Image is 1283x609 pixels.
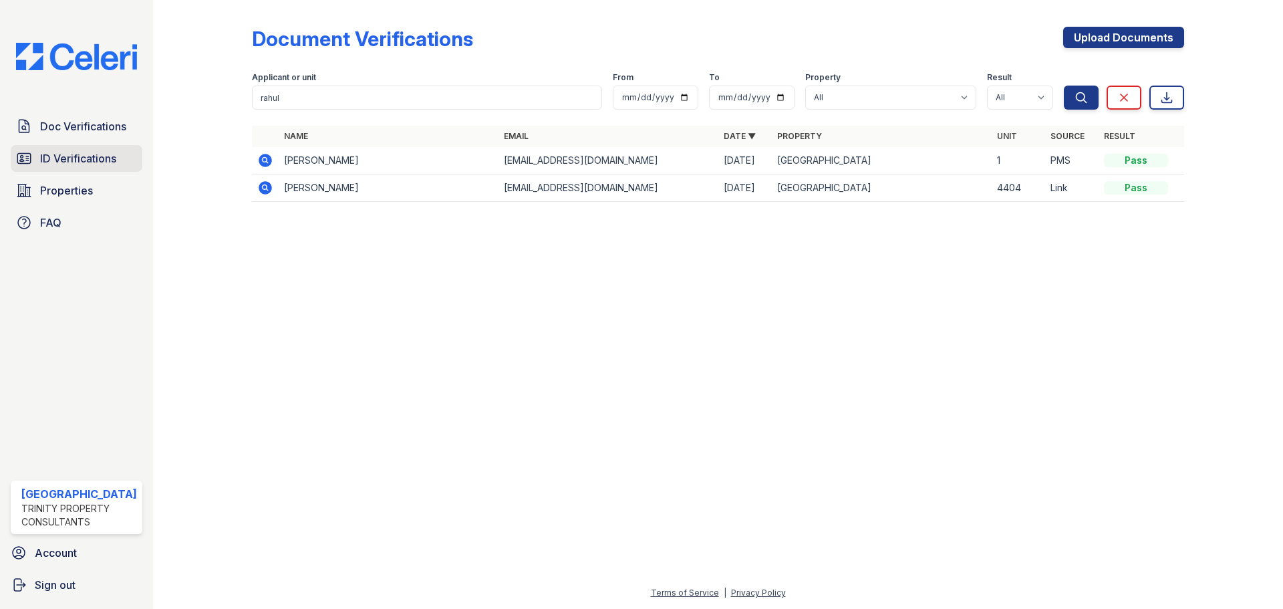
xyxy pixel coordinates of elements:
[504,131,529,141] a: Email
[1104,131,1135,141] a: Result
[279,174,498,202] td: [PERSON_NAME]
[5,572,148,598] a: Sign out
[997,131,1017,141] a: Unit
[724,588,726,598] div: |
[40,118,126,134] span: Doc Verifications
[987,72,1012,83] label: Result
[252,72,316,83] label: Applicant or unit
[777,131,822,141] a: Property
[252,86,602,110] input: Search by name, email, or unit number
[1063,27,1184,48] a: Upload Documents
[772,147,992,174] td: [GEOGRAPHIC_DATA]
[992,147,1045,174] td: 1
[1045,147,1099,174] td: PMS
[1050,131,1085,141] a: Source
[21,502,137,529] div: Trinity Property Consultants
[992,174,1045,202] td: 4404
[718,174,772,202] td: [DATE]
[11,177,142,204] a: Properties
[731,588,786,598] a: Privacy Policy
[11,113,142,140] a: Doc Verifications
[279,147,498,174] td: [PERSON_NAME]
[718,147,772,174] td: [DATE]
[772,174,992,202] td: [GEOGRAPHIC_DATA]
[40,215,61,231] span: FAQ
[21,486,137,502] div: [GEOGRAPHIC_DATA]
[35,545,77,561] span: Account
[805,72,841,83] label: Property
[11,145,142,172] a: ID Verifications
[1104,154,1168,167] div: Pass
[498,147,718,174] td: [EMAIL_ADDRESS][DOMAIN_NAME]
[5,539,148,566] a: Account
[284,131,308,141] a: Name
[40,150,116,166] span: ID Verifications
[11,209,142,236] a: FAQ
[724,131,756,141] a: Date ▼
[35,577,76,593] span: Sign out
[40,182,93,199] span: Properties
[709,72,720,83] label: To
[1045,174,1099,202] td: Link
[651,588,719,598] a: Terms of Service
[498,174,718,202] td: [EMAIL_ADDRESS][DOMAIN_NAME]
[252,27,473,51] div: Document Verifications
[5,43,148,70] img: CE_Logo_Blue-a8612792a0a2168367f1c8372b55b34899dd931a85d93a1a3d3e32e68fde9ad4.png
[1104,181,1168,195] div: Pass
[613,72,633,83] label: From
